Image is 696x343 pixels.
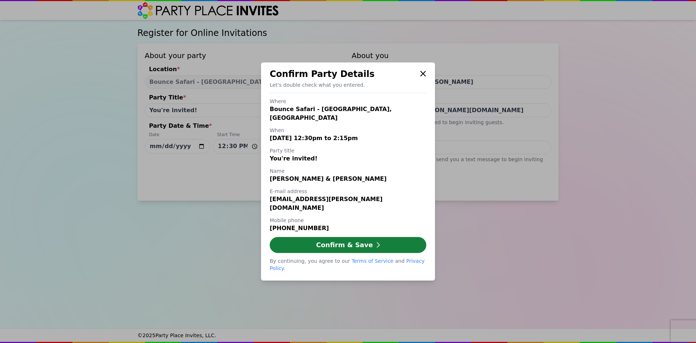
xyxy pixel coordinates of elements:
p: Let's double check what you entered. [270,81,426,89]
a: Terms of Service [352,258,393,264]
div: By continuing, you agree to our and . [270,257,426,272]
h3: Mobile phone [270,217,426,224]
h3: When [270,127,426,134]
button: Confirm & Save [270,237,426,253]
h3: Where [270,98,426,105]
h3: E-mail address [270,188,426,195]
div: [PERSON_NAME] & [PERSON_NAME] [270,175,426,183]
h3: Name [270,167,426,175]
div: You're invited! [270,154,426,163]
div: [DATE] 12:30pm to 2:15pm [270,134,426,143]
h3: Party title [270,147,426,154]
div: [PHONE_NUMBER] [270,224,426,233]
div: [EMAIL_ADDRESS][PERSON_NAME][DOMAIN_NAME] [270,195,426,212]
div: Confirm Party Details [270,68,417,80]
div: Bounce Safari - [GEOGRAPHIC_DATA], [GEOGRAPHIC_DATA] [270,105,426,122]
